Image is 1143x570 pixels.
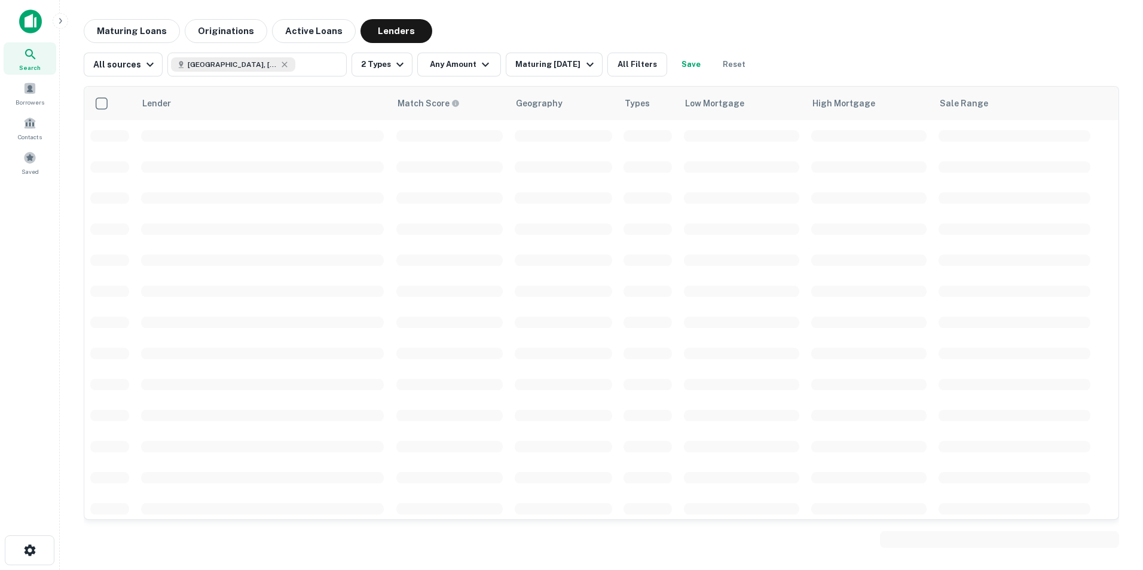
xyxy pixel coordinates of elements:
[16,97,44,107] span: Borrowers
[4,112,56,144] a: Contacts
[812,96,875,111] div: High Mortgage
[84,53,163,76] button: All sources
[19,63,41,72] span: Search
[940,96,988,111] div: Sale Range
[509,87,618,120] th: Geography
[618,87,678,120] th: Types
[185,19,267,43] button: Originations
[805,87,933,120] th: High Mortgage
[398,97,457,110] h6: Match Score
[506,53,602,76] button: Maturing [DATE]
[272,19,356,43] button: Active Loans
[142,96,171,111] div: Lender
[678,87,805,120] th: Low Mortgage
[4,42,56,75] a: Search
[516,96,563,111] div: Geography
[672,53,710,76] button: Save your search to get updates of matches that match your search criteria.
[1083,474,1143,532] iframe: Chat Widget
[390,87,509,120] th: Capitalize uses an advanced AI algorithm to match your search with the best lender. The match sco...
[352,53,412,76] button: 2 Types
[4,77,56,109] a: Borrowers
[188,59,277,70] span: [GEOGRAPHIC_DATA], [GEOGRAPHIC_DATA]
[417,53,501,76] button: Any Amount
[22,167,39,176] span: Saved
[360,19,432,43] button: Lenders
[19,10,42,33] img: capitalize-icon.png
[607,53,667,76] button: All Filters
[715,53,753,76] button: Reset
[933,87,1096,120] th: Sale Range
[84,19,180,43] button: Maturing Loans
[625,96,650,111] div: Types
[4,146,56,179] a: Saved
[685,96,744,111] div: Low Mortgage
[93,57,157,72] div: All sources
[515,57,597,72] div: Maturing [DATE]
[18,132,42,142] span: Contacts
[135,87,390,120] th: Lender
[398,97,460,110] div: Capitalize uses an advanced AI algorithm to match your search with the best lender. The match sco...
